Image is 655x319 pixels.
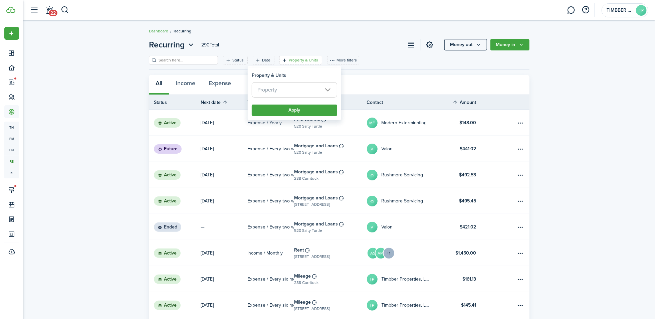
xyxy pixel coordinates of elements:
a: Messaging [565,2,578,19]
a: $441.02 [439,136,486,162]
table-subtitle: 520 Salty Turtle [294,123,322,129]
button: Open resource center [580,4,592,16]
avatar-text: TP [367,274,378,285]
a: Mortgage and Loans288 Currituck [294,162,367,188]
filter-tag-label: Status [232,57,244,63]
a: Notifications [43,2,56,19]
a: Mortgage and Loans520 Salty Turtle [294,136,367,162]
a: Active [149,292,201,318]
table-info-title: Rent [294,247,304,254]
button: Open menu [516,275,524,283]
filter-tag-label: Property & Units [289,57,318,63]
table-subtitle: 288 Currituck [294,175,318,181]
table-subtitle: 288 Currituck [294,280,318,286]
header-page-total: 290 Total [201,41,219,48]
avatar-text: RS [367,196,378,206]
table-profile-info-text: Valon [382,146,393,152]
filter-tag: Open filter [279,56,322,64]
a: MEModern Exterminating [367,110,440,136]
a: Expense / Every six months [247,266,294,292]
table-profile-info-text: Timbber Properties, LLC [382,277,430,282]
a: $492.53 [439,162,486,188]
button: More filters [327,56,359,64]
table-subtitle: 520 Salty Turtle [294,149,322,155]
a: [DATE] [201,240,247,266]
span: bn [4,144,19,156]
a: TPTimbber Properties, LLC [367,266,440,292]
a: Active [149,162,201,188]
button: Expense [202,75,238,95]
status: Active [154,170,181,180]
p: [DATE] [201,197,214,204]
avatar-text: V [367,222,378,232]
table-info-title: Mortgage and Loans [294,168,338,175]
button: Money in [490,39,529,50]
button: Money out [444,39,487,50]
status: Future [154,144,182,154]
avatar-text: ME [367,118,378,128]
avatar-text: TP [367,300,378,311]
button: Open menu [444,39,487,50]
status: Active [154,275,181,284]
avatar-text: AM [376,248,386,259]
button: Open menu [516,223,524,231]
a: [DATE] [201,188,247,214]
th: Sort [452,98,486,106]
avatar-text: AS [368,248,378,259]
table-info-title: $148.00 [459,119,476,126]
a: Expense / Every two weeks [247,188,294,214]
a: RSRushmore Servicing [367,188,440,214]
button: Open menu [4,27,19,40]
input: Search here... [157,57,216,63]
a: $421.02 [439,214,486,240]
a: Expense / Every six months [247,292,294,318]
a: Income / Monthly [247,240,294,266]
th: Status [149,99,201,106]
table-subtitle: [STREET_ADDRESS] [294,306,330,312]
table-info-title: $421.02 [460,223,476,230]
filter-tag: Open filter [223,56,248,64]
h3: Property & Units [252,72,286,79]
span: Recurring [174,28,191,34]
a: — [201,214,247,240]
th: Contact [367,99,440,106]
a: Active [149,110,201,136]
a: tn [4,122,19,133]
a: $495.45 [439,188,486,214]
table-profile-info-text: Timbber Properties, LLC [382,303,430,308]
filter-tag-label: Date [262,57,270,63]
a: $1,450.00 [439,240,486,266]
button: Open menu [516,171,524,179]
a: [DATE] [201,292,247,318]
table-profile-info-text: Modern Exterminating [382,120,427,126]
table-info-title: $1,450.00 [455,250,476,257]
table-info-title: Mortgage and Loans [294,142,338,149]
a: Expense / Every two weeks [247,162,294,188]
span: TIMBBER PROPERTIES, LLC [607,8,633,13]
button: Search [61,4,69,16]
avatar-text: TP [636,5,647,16]
a: TPTimbber Properties, LLC [367,292,440,318]
table-subtitle: [STREET_ADDRESS] [294,254,330,260]
button: Open menu [490,39,529,50]
a: re [4,156,19,167]
table-profile-info-text: Valon [382,224,393,230]
button: Open menu [516,301,524,309]
a: Expense / Every two weeks [247,136,294,162]
avatar-text: RS [367,170,378,180]
table-subtitle: [STREET_ADDRESS] [294,201,330,207]
a: VValon [367,136,440,162]
p: [DATE] [201,302,214,309]
a: Pest Control520 Salty Turtle [294,110,367,136]
a: Active [149,188,201,214]
status: Active [154,249,181,258]
status: Ended [154,222,181,232]
p: [DATE] [201,119,214,126]
table-info-title: $161.13 [462,276,476,283]
a: Active [149,266,201,292]
filter-tag: Open filter [253,56,274,64]
a: Mortgage and Loans[STREET_ADDRESS] [294,188,367,214]
accounting-header-page-nav: Recurring [149,39,195,51]
a: Active [149,240,201,266]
